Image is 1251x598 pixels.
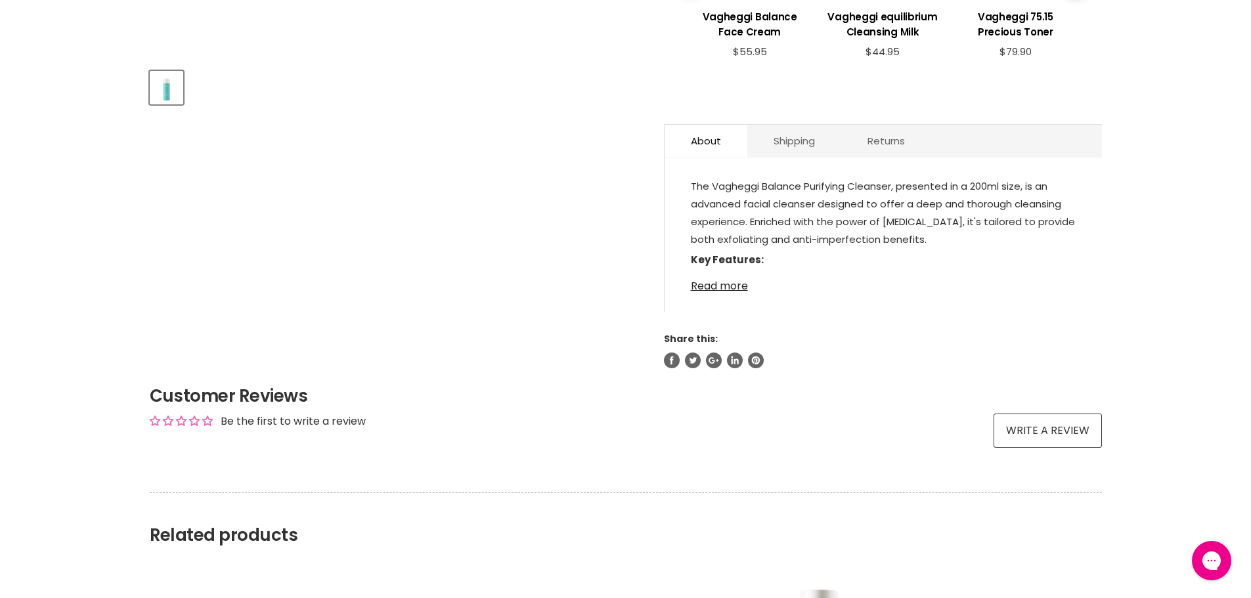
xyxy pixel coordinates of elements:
h3: Vagheggi 75.15 Precious Toner [955,9,1075,39]
a: Returns [841,125,931,157]
h2: Related products [150,492,1102,545]
span: $55.95 [733,45,767,58]
span: $79.90 [999,45,1032,58]
a: Shipping [747,125,841,157]
h3: Vagheggi equilibrium Cleansing Milk [823,9,942,39]
h2: Customer Reviews [150,384,1102,408]
a: Read more [691,272,1076,292]
img: Vagheggi Balance Purifying Cleanser [151,72,182,103]
a: About [665,125,747,157]
span: Share this: [664,332,718,345]
div: Product thumbnails [148,67,642,104]
span: Key Features: [691,253,764,267]
span: $44.95 [866,45,900,58]
a: Write a review [994,414,1102,448]
button: Vagheggi Balance Purifying Cleanser [150,71,183,104]
h3: Vagheggi Balance Face Cream [690,9,810,39]
div: Be the first to write a review [221,414,366,429]
span: The Vagheggi Balance Purifying Cleanser, presented in a 200ml size, is an advanced facial cleanse... [691,179,1075,246]
div: Average rating is 0.00 stars [150,414,213,429]
aside: Share this: [664,333,1102,368]
iframe: Gorgias live chat messenger [1185,536,1238,585]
